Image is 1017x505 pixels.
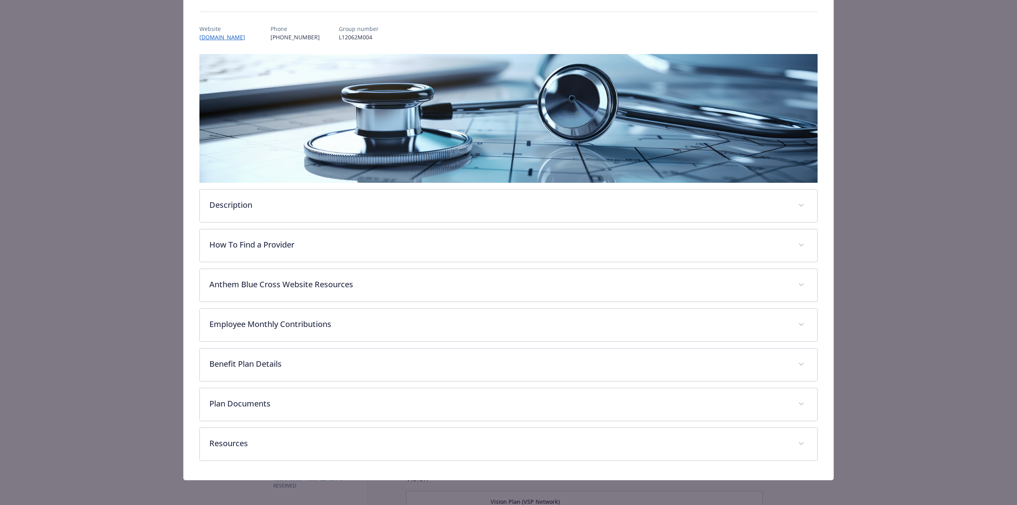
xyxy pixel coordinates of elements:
[209,437,789,449] p: Resources
[339,25,379,33] p: Group number
[209,398,789,410] p: Plan Documents
[271,33,320,41] p: [PHONE_NUMBER]
[209,358,789,370] p: Benefit Plan Details
[200,190,817,222] div: Description
[209,279,789,290] p: Anthem Blue Cross Website Resources
[271,25,320,33] p: Phone
[200,309,817,341] div: Employee Monthly Contributions
[200,229,817,262] div: How To Find a Provider
[209,199,789,211] p: Description
[199,54,818,183] img: banner
[200,348,817,381] div: Benefit Plan Details
[200,388,817,421] div: Plan Documents
[200,428,817,460] div: Resources
[209,239,789,251] p: How To Find a Provider
[339,33,379,41] p: L12062M004
[209,318,789,330] p: Employee Monthly Contributions
[200,269,817,302] div: Anthem Blue Cross Website Resources
[199,25,251,33] p: Website
[199,33,251,41] a: [DOMAIN_NAME]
